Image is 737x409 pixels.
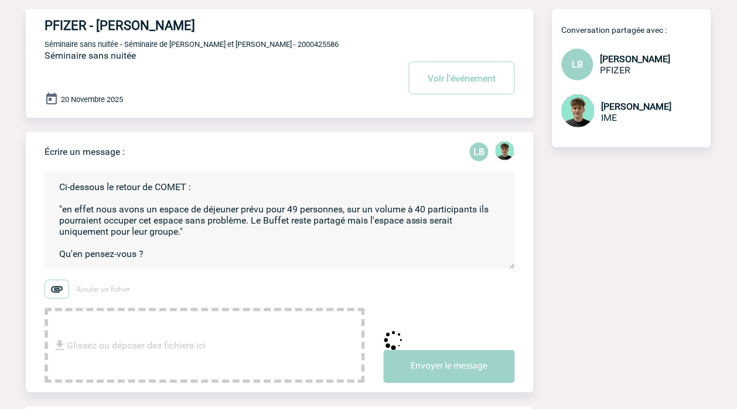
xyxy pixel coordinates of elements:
[45,40,339,49] span: Séminaire sans nuitée - Séminaire de [PERSON_NAME] et [PERSON_NAME] - 2000425586
[409,62,515,94] button: Voir l'événement
[45,50,136,61] span: Séminaire sans nuitée
[61,96,123,104] span: 20 Novembre 2025
[562,25,711,35] p: Conversation partagée avec :
[572,59,584,70] span: LB
[67,316,206,375] span: Glissez ou déposer des fichiers ici
[384,350,515,383] button: Envoyer le message
[53,339,67,353] img: file_download.svg
[496,141,514,163] div: Victor KALB
[600,65,631,76] span: PFIZER
[602,112,617,123] span: IME
[470,143,489,161] p: LB
[496,141,514,160] img: 131612-0.png
[602,101,672,112] span: [PERSON_NAME]
[470,143,489,161] div: Laurence BOUCHER
[600,53,671,65] span: [PERSON_NAME]
[76,285,130,293] span: Ajouter un fichier
[45,146,125,157] p: Écrire un message :
[45,18,364,33] h4: PFIZER - [PERSON_NAME]
[562,94,595,127] img: 131612-0.png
